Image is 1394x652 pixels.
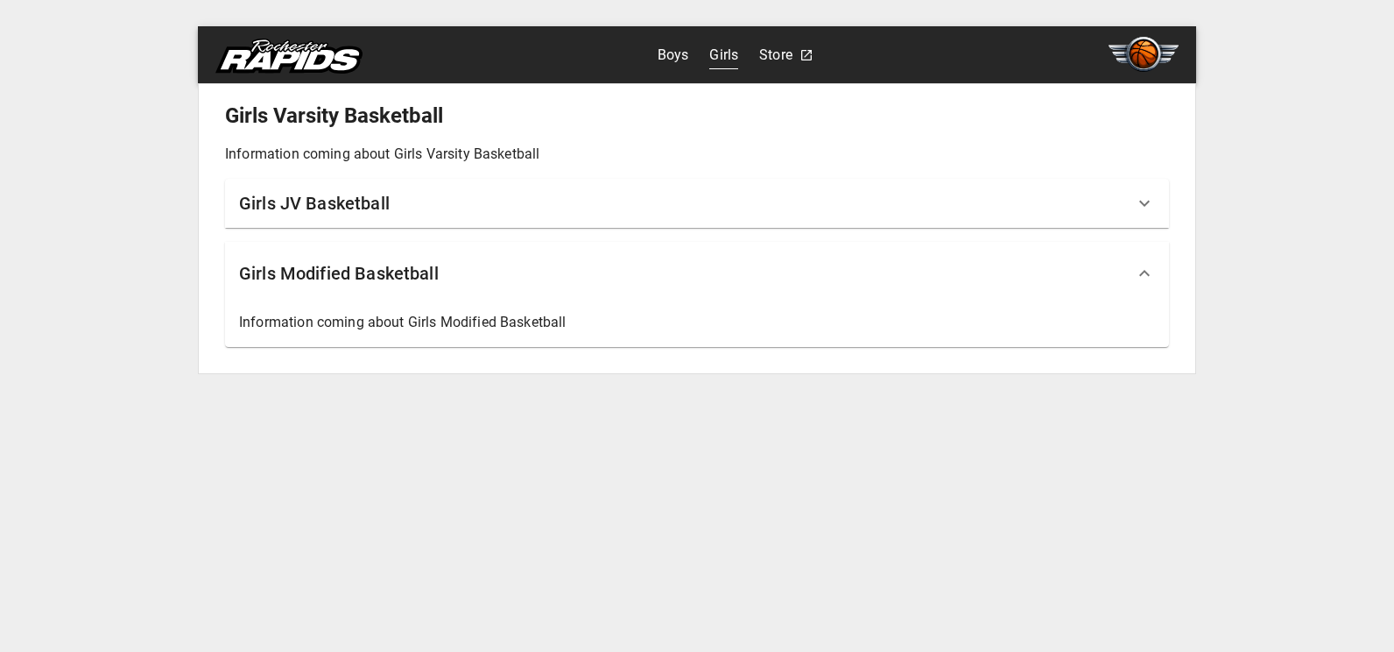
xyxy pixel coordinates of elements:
img: rapids.svg [215,39,363,74]
h5: Girls Varsity Basketball [225,102,1169,130]
a: Girls [709,41,738,69]
div: Girls Modified Basketball [225,242,1169,305]
p: Information coming about Girls Varsity Basketball [225,144,1169,165]
a: Store [759,41,792,69]
h6: Girls JV Basketball [239,189,390,217]
h6: Girls Modified Basketball [239,259,439,287]
a: Boys [658,41,689,69]
p: Information coming about Girls Modified Basketball [239,312,1155,333]
img: basketball.svg [1109,37,1179,72]
div: Girls JV Basketball [225,179,1169,228]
